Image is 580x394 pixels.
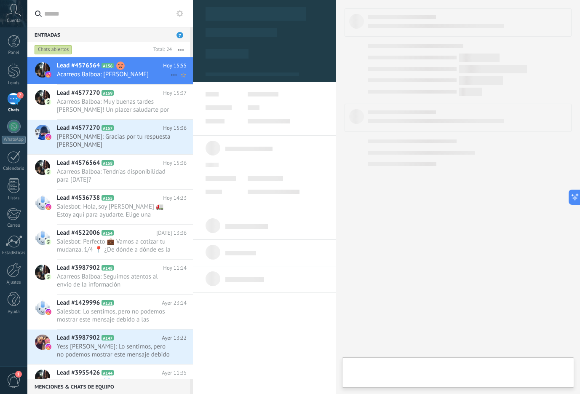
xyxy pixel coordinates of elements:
img: com.amocrm.amocrmwa.svg [45,239,51,245]
span: Lead #4577270 [57,124,100,132]
span: A144 [102,370,114,375]
div: Listas [2,196,26,201]
span: Lead #3987902 [57,334,100,342]
span: Cuenta [7,18,21,24]
img: instagram.svg [45,344,51,350]
img: com.amocrm.amocrmwa.svg [45,274,51,280]
span: Acarreos Balboa: Tendrías disponibilidad para [DATE]? [57,168,171,184]
span: Acarreos Balboa: 📄 ZIENTTE PANAMA COT. [PHONE_NUMBER].pdf [57,378,171,394]
span: Lead #4576564 [57,159,100,167]
span: Acarreos Balboa: Muy buenas tardes [PERSON_NAME]! Un placer saludarte por esta via [57,98,171,114]
span: 7 [17,92,24,99]
span: A147 [102,335,114,340]
div: Chats [2,107,26,113]
div: Calendario [2,166,26,172]
span: Lead #4576564 [57,62,100,70]
span: Salesbot: Lo sentimos, pero no podemos mostrar este mensaje debido a las restricciones de Instagr... [57,308,171,324]
span: Ayer 11:35 [162,369,187,377]
a: Lead #4522006 A154 [DATE] 13:36 Salesbot: Perfecto 💼 Vamos a cotizar tu mudanza. 1/4 📍 ¿De dónde ... [27,225,193,259]
span: Salesbot: Perfecto 💼 Vamos a cotizar tu mudanza. 1/4 📍 ¿De dónde a dónde es la mudanza? (envíame ... [57,238,171,254]
a: Lead #4576564 A158 Hoy 15:36 Acarreos Balboa: Tendrías disponibilidad para [DATE]? [27,155,193,189]
img: instagram.svg [45,204,51,210]
a: Lead #4577270 A159 Hoy 15:37 Acarreos Balboa: Muy buenas tardes [PERSON_NAME]! Un placer saludart... [27,85,193,119]
span: Lead #1429996 [57,299,100,307]
div: Ajustes [2,280,26,285]
span: Hoy 15:55 [163,62,187,70]
img: instagram.svg [45,134,51,140]
img: com.amocrm.amocrmwa.svg [45,169,51,175]
span: 1 [15,371,22,378]
span: Hoy 15:37 [163,89,187,97]
a: Lead #1429996 A131 Ayer 23:14 Salesbot: Lo sentimos, pero no podemos mostrar este mensaje debido ... [27,295,193,329]
a: Lead #4536738 A155 Hoy 14:23 Salesbot: Hola, soy [PERSON_NAME] 🚛 Estoy aquí para ayudarte. Elige ... [27,190,193,224]
img: com.amocrm.amocrmwa.svg [45,99,51,105]
div: Correo [2,223,26,228]
span: Hoy 15:36 [163,124,187,132]
span: Lead #4522006 [57,229,100,237]
div: WhatsApp [2,136,26,144]
span: Ayer 13:22 [162,334,187,342]
span: Salesbot: Hola, soy [PERSON_NAME] 🚛 Estoy aquí para ayudarte. Elige una opción: 1️⃣ Cotizar mudan... [57,203,171,219]
div: Panel [2,50,26,56]
span: Lead #3955426 [57,369,100,377]
span: Yess [PERSON_NAME]: Lo sentimos, pero no podemos mostrar este mensaje debido a las restricciones ... [57,343,171,359]
span: A155 [102,195,114,201]
div: Estadísticas [2,250,26,256]
span: A158 [102,160,114,166]
span: 7 [176,32,183,38]
span: Hoy 14:23 [163,194,187,202]
span: Ayer 23:14 [162,299,187,307]
span: A157 [102,125,114,131]
span: Lead #4536738 [57,194,100,202]
span: Hoy 11:14 [163,264,187,272]
img: instagram.svg [45,72,51,78]
a: Lead #4577270 A157 Hoy 15:36 [PERSON_NAME]: Gracias por tu respuesta [PERSON_NAME] [27,120,193,154]
div: Total: 24 [150,46,172,54]
a: Lead #3987902 A147 Ayer 13:22 Yess [PERSON_NAME]: Lo sentimos, pero no podemos mostrar este mensa... [27,330,193,364]
a: Lead #3987902 A148 Hoy 11:14 Acarreos Balboa: Seguimos atentos al envio de la información [27,260,193,294]
div: Entradas [27,27,190,42]
a: Lead #4576564 A156 Hoy 15:55 Acarreos Balboa: [PERSON_NAME] [27,57,193,84]
span: Hoy 15:36 [163,159,187,167]
span: Acarreos Balboa: Seguimos atentos al envio de la información [57,273,171,289]
span: [DATE] 13:36 [156,229,187,237]
span: Lead #3987902 [57,264,100,272]
div: Leads [2,80,26,86]
span: A148 [102,265,114,271]
span: [PERSON_NAME]: Gracias por tu respuesta [PERSON_NAME] [57,133,171,149]
span: Lead #4577270 [57,89,100,97]
span: A154 [102,230,114,236]
div: Menciones & Chats de equipo [27,379,190,394]
span: A159 [102,90,114,96]
span: A156 [102,63,114,68]
span: A131 [102,300,114,306]
div: Chats abiertos [35,45,72,55]
img: instagram.svg [45,309,51,315]
span: Acarreos Balboa: [PERSON_NAME] [57,70,171,78]
div: Ayuda [2,309,26,315]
